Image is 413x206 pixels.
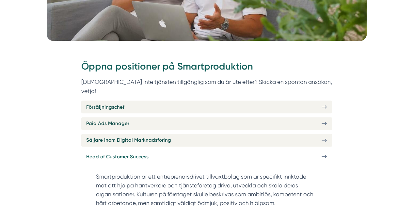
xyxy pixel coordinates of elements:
[86,103,124,111] span: Försäljningschef
[81,77,332,96] p: [DEMOGRAPHIC_DATA] inte tjänsten tillgänglig som du är ute efter? Skicka en spontan ansökan, vetja!
[86,119,129,127] span: Paid Ads Manager
[81,117,332,130] a: Paid Ads Manager
[81,101,332,113] a: Försäljningschef
[81,150,332,163] a: Head of Customer Success
[81,60,332,77] h2: Öppna positioner på Smartproduktion
[86,136,171,144] span: Säljare inom Digital Marknadsföring
[81,134,332,147] a: Säljare inom Digital Marknadsföring
[86,153,149,161] span: Head of Customer Success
